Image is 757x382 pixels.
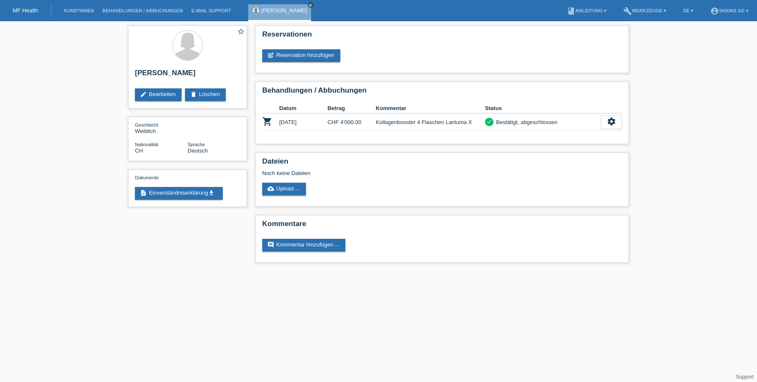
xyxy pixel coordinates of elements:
i: cloud_upload [267,185,274,192]
span: Deutsch [188,147,208,154]
a: star_border [237,28,245,37]
i: account_circle [710,7,719,15]
td: CHF 4'000.00 [328,113,376,131]
a: descriptionEinverständniserklärungget_app [135,187,223,200]
a: Behandlungen / Abbuchungen [98,8,187,13]
i: get_app [208,190,215,196]
h2: Behandlungen / Abbuchungen [262,86,622,99]
i: description [140,190,147,196]
a: Support [736,374,754,380]
i: POSP00020024 [262,116,272,127]
a: bookAnleitung ▾ [563,8,611,13]
span: Nationalität [135,142,158,147]
a: E-Mail Support [187,8,236,13]
th: Betrag [328,103,376,113]
a: account_circleSKKINS AG ▾ [706,8,753,13]
a: [PERSON_NAME] [261,7,307,14]
a: post_addReservation hinzufügen [262,49,340,62]
span: Geschlecht [135,122,158,127]
a: editBearbeiten [135,88,182,101]
i: star_border [237,28,245,35]
div: Noch keine Dateien [262,170,521,176]
h2: [PERSON_NAME] [135,69,240,82]
a: Kund*innen [60,8,98,13]
th: Kommentar [376,103,485,113]
a: deleteLöschen [185,88,226,101]
a: MF Health [13,7,38,14]
i: check [486,119,492,125]
td: [DATE] [279,113,328,131]
a: close [308,2,314,8]
i: delete [190,91,197,98]
th: Datum [279,103,328,113]
a: commentKommentar hinzufügen ... [262,239,345,252]
span: Schweiz [135,147,143,154]
a: buildWerkzeuge ▾ [619,8,670,13]
i: comment [267,241,274,248]
a: DE ▾ [679,8,698,13]
td: Kollagenbooster 4 Flaschen Lanluma X [376,113,485,131]
i: post_add [267,52,274,59]
i: edit [140,91,147,98]
i: close [308,3,313,7]
i: settings [607,117,616,126]
div: Weiblich [135,122,188,134]
span: Sprache [188,142,205,147]
th: Status [485,103,601,113]
i: book [567,7,575,15]
i: build [623,7,632,15]
span: Dokumente [135,175,159,180]
div: Bestätigt, abgeschlossen [493,118,558,127]
h2: Kommentare [262,220,622,232]
a: cloud_uploadUpload ... [262,183,306,195]
h2: Dateien [262,157,622,170]
h2: Reservationen [262,30,622,43]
